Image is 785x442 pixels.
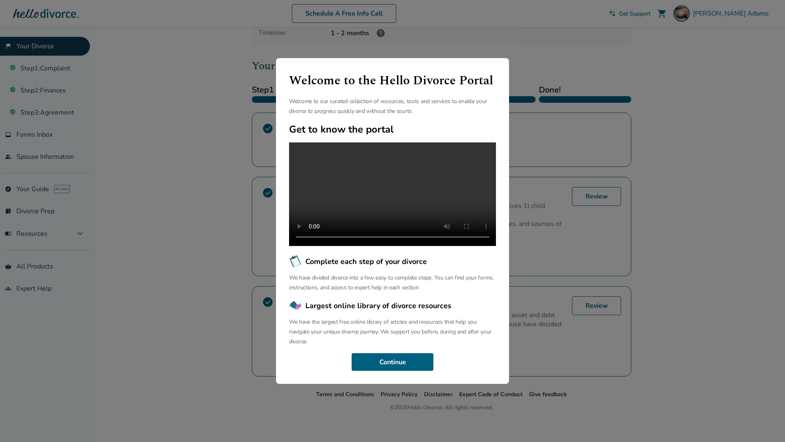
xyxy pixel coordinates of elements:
[289,273,496,293] p: We have divided divorce into a few easy to complete steps. You can find your forms, instructions,...
[289,123,496,136] h2: Get to know the portal
[289,71,496,90] h1: Welcome to the Hello Divorce Portal
[744,403,785,442] iframe: Chat Widget
[352,353,433,371] button: Continue
[289,317,496,347] p: We have the largest free online library of articles and resources that help you navigate your uni...
[305,256,427,267] span: Complete each step of your divorce
[305,300,451,311] span: Largest online library of divorce resources
[289,255,302,268] img: Complete each step of your divorce
[289,299,302,312] img: Largest online library of divorce resources
[289,97,496,116] p: Welcome to our curated collection of resources, tools and services to enable your divorce to prog...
